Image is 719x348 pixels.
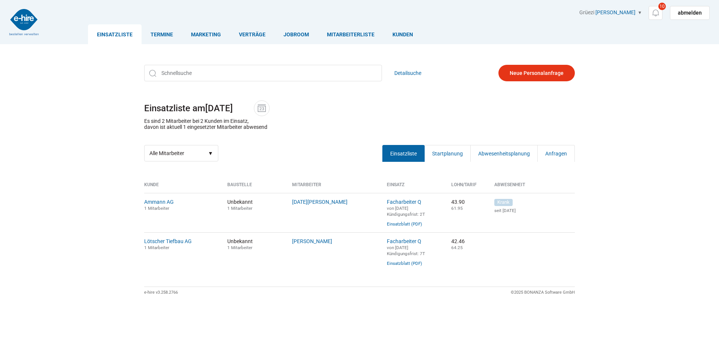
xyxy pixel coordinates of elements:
a: Facharbeiter Q [387,199,421,205]
div: Grüezi [579,9,710,20]
nobr: 42.46 [451,238,465,244]
span: Unbekannt [227,238,281,250]
img: logo2.png [9,9,39,35]
span: 10 [658,3,666,10]
th: Kunde [144,182,222,193]
small: von [DATE] Kündigungsfrist: 2T [387,206,425,217]
div: ©2025 BONANZA Software GmbH [511,287,575,298]
a: [PERSON_NAME] [595,9,635,15]
small: 1 Mitarbeiter [144,245,169,250]
a: Detailsuche [394,65,421,81]
input: Schnellsuche [144,65,382,81]
a: [DATE][PERSON_NAME] [292,199,348,205]
a: Jobroom [274,24,318,44]
small: seit [DATE] [494,208,575,213]
a: Einsatzliste [88,24,142,44]
a: Anfragen [537,145,575,162]
small: 1 Mitarbeiter [227,206,252,211]
a: Ammann AG [144,199,174,205]
th: Abwesenheit [489,182,575,193]
a: Termine [142,24,182,44]
small: 61.95 [451,206,463,211]
a: Neue Personalanfrage [498,65,575,81]
nobr: 43.90 [451,199,465,205]
a: Einsatzblatt (PDF) [387,261,422,266]
a: Startplanung [424,145,471,162]
th: Einsatz [381,182,446,193]
a: Marketing [182,24,230,44]
th: Baustelle [222,182,286,193]
span: Krank [494,199,513,206]
small: 1 Mitarbeiter [227,245,252,250]
img: icon-notification.svg [651,8,660,18]
span: Unbekannt [227,199,281,211]
small: von [DATE] Kündigungsfrist: 7T [387,245,425,256]
a: Kunden [383,24,422,44]
a: Einsatzblatt (PDF) [387,221,422,227]
div: e-hire v3.258.2766 [144,287,178,298]
a: [PERSON_NAME] [292,238,332,244]
a: Facharbeiter Q [387,238,421,244]
a: Einsatzliste [382,145,425,162]
a: Lötscher Tiefbau AG [144,238,192,244]
p: Es sind 2 Mitarbeiter bei 2 Kunden im Einsatz, davon ist aktuell 1 eingesetzter Mitarbeiter abwesend [144,118,267,130]
th: Mitarbeiter [286,182,381,193]
a: Verträge [230,24,274,44]
a: abmelden [670,6,710,20]
h1: Einsatzliste am [144,100,575,116]
img: icon-date.svg [256,103,267,114]
th: Lohn/Tarif [446,182,489,193]
a: Abwesenheitsplanung [470,145,538,162]
small: 1 Mitarbeiter [144,206,169,211]
a: 10 [649,6,662,20]
small: 64.25 [451,245,463,250]
a: Mitarbeiterliste [318,24,383,44]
